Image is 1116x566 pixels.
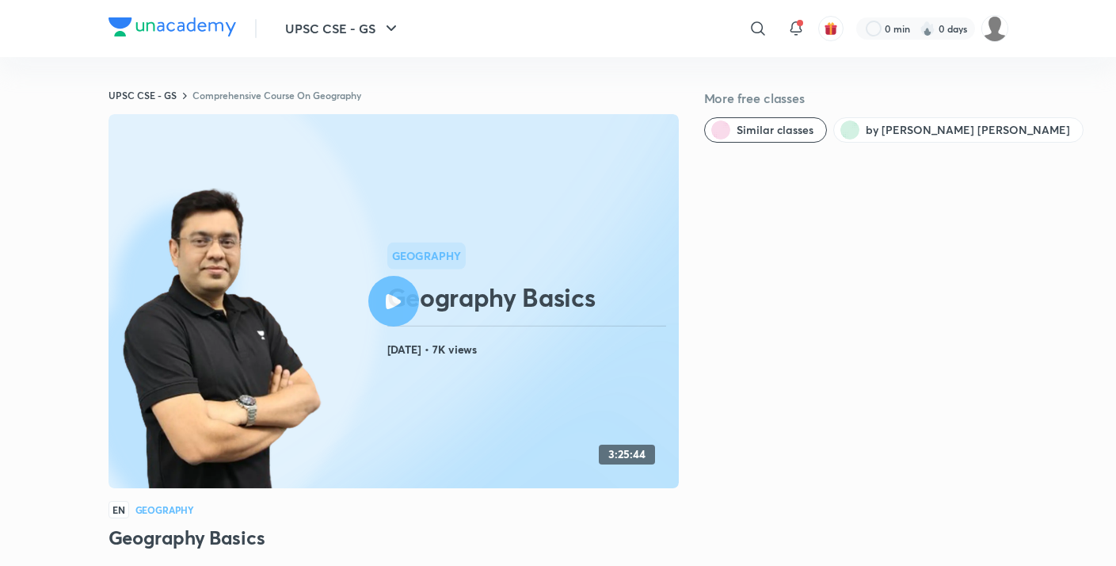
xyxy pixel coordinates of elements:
[824,21,838,36] img: avatar
[818,16,844,41] button: avatar
[276,13,410,44] button: UPSC CSE - GS
[109,89,177,101] a: UPSC CSE - GS
[704,117,827,143] button: Similar classes
[109,525,679,550] h3: Geography Basics
[737,122,813,138] span: Similar classes
[109,17,236,40] a: Company Logo
[109,501,129,518] span: EN
[109,17,236,36] img: Company Logo
[866,122,1070,138] span: by Mukesh Kumar Jha
[192,89,361,101] a: Comprehensive Course On Geography
[608,448,646,461] h4: 3:25:44
[387,281,672,313] h2: Geography Basics
[387,339,672,360] h4: [DATE] • 7K views
[135,505,194,514] h4: Geography
[704,89,1008,108] h5: More free classes
[981,15,1008,42] img: Celina Chingmuan
[833,117,1084,143] button: by Mukesh Kumar Jha
[920,21,935,36] img: streak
